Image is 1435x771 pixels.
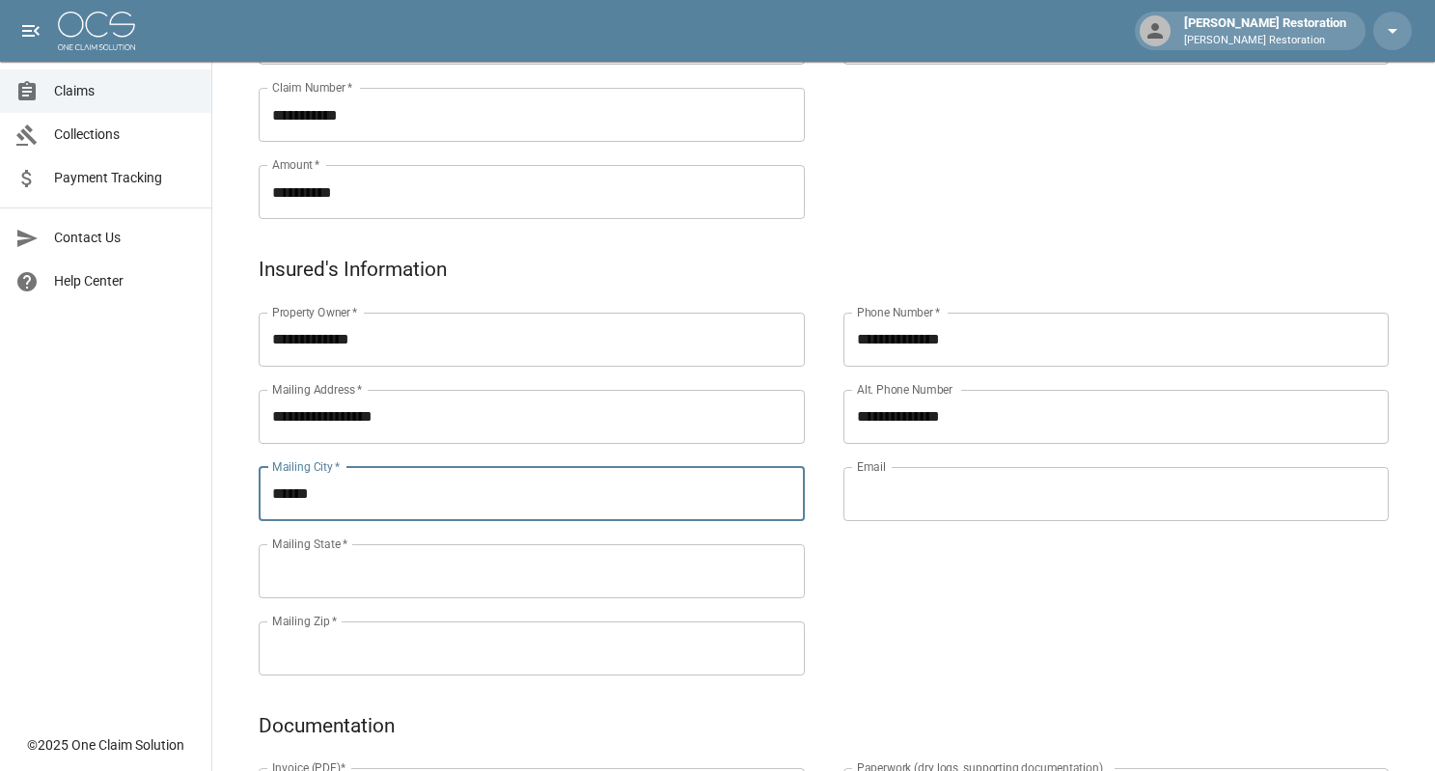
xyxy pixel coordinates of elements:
div: [PERSON_NAME] Restoration [1176,14,1354,48]
img: ocs-logo-white-transparent.png [58,12,135,50]
span: Collections [54,124,196,145]
button: open drawer [12,12,50,50]
span: Help Center [54,271,196,291]
span: Claims [54,81,196,101]
label: Mailing State [272,536,347,552]
label: Property Owner [272,304,358,320]
label: Mailing Address [272,381,362,398]
p: [PERSON_NAME] Restoration [1184,33,1346,49]
label: Mailing City [272,458,341,475]
div: © 2025 One Claim Solution [27,735,184,755]
label: Phone Number [857,304,940,320]
label: Email [857,458,886,475]
span: Contact Us [54,228,196,248]
label: Alt. Phone Number [857,381,952,398]
label: Mailing Zip [272,613,338,629]
span: Payment Tracking [54,168,196,188]
label: Amount [272,156,320,173]
label: Claim Number [272,79,352,96]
